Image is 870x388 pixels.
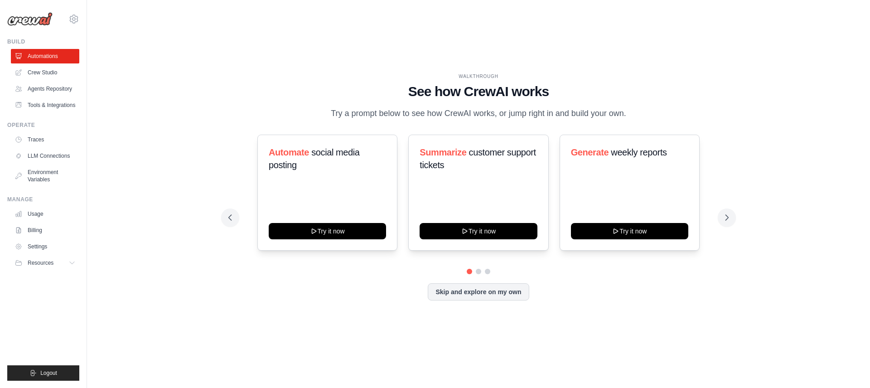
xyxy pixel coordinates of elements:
a: Settings [11,239,79,254]
a: Billing [11,223,79,238]
h1: See how CrewAI works [228,83,729,100]
button: Skip and explore on my own [428,283,529,301]
span: customer support tickets [420,147,536,170]
div: WALKTHROUGH [228,73,729,80]
a: LLM Connections [11,149,79,163]
button: Try it now [571,223,688,239]
a: Automations [11,49,79,63]
span: Summarize [420,147,466,157]
a: Environment Variables [11,165,79,187]
div: Build [7,38,79,45]
button: Resources [11,256,79,270]
button: Try it now [269,223,386,239]
p: Try a prompt below to see how CrewAI works, or jump right in and build your own. [326,107,631,120]
span: Automate [269,147,309,157]
div: Manage [7,196,79,203]
span: Resources [28,259,53,267]
a: Usage [11,207,79,221]
span: social media posting [269,147,360,170]
span: weekly reports [611,147,667,157]
a: Crew Studio [11,65,79,80]
a: Agents Repository [11,82,79,96]
span: Logout [40,369,57,377]
a: Tools & Integrations [11,98,79,112]
button: Logout [7,365,79,381]
div: Operate [7,121,79,129]
span: Generate [571,147,609,157]
img: Logo [7,12,53,26]
a: Traces [11,132,79,147]
button: Try it now [420,223,537,239]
